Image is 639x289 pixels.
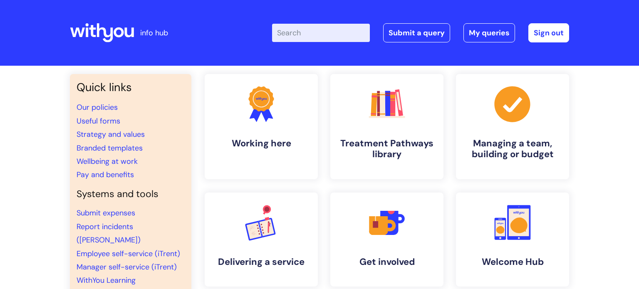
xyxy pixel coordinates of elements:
h4: Managing a team, building or budget [463,138,562,160]
a: Working here [205,74,318,179]
a: Wellbeing at work [77,156,138,166]
a: Employee self-service (iTrent) [77,249,180,259]
a: Our policies [77,102,118,112]
div: | - [272,23,569,42]
h4: Get involved [337,257,437,267]
a: Submit a query [383,23,450,42]
a: My queries [463,23,515,42]
a: Welcome Hub [456,193,569,287]
h4: Treatment Pathways library [337,138,437,160]
a: Manager self-service (iTrent) [77,262,177,272]
a: Report incidents ([PERSON_NAME]) [77,222,141,245]
h3: Quick links [77,81,185,94]
a: Managing a team, building or budget [456,74,569,179]
a: Submit expenses [77,208,135,218]
h4: Working here [211,138,311,149]
a: Pay and benefits [77,170,134,180]
h4: Delivering a service [211,257,311,267]
input: Search [272,24,370,42]
a: Treatment Pathways library [330,74,443,179]
a: Strategy and values [77,129,145,139]
a: Useful forms [77,116,120,126]
a: Get involved [330,193,443,287]
a: Branded templates [77,143,143,153]
h4: Systems and tools [77,188,185,200]
a: WithYou Learning [77,275,136,285]
a: Sign out [528,23,569,42]
a: Delivering a service [205,193,318,287]
p: info hub [140,26,168,40]
h4: Welcome Hub [463,257,562,267]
